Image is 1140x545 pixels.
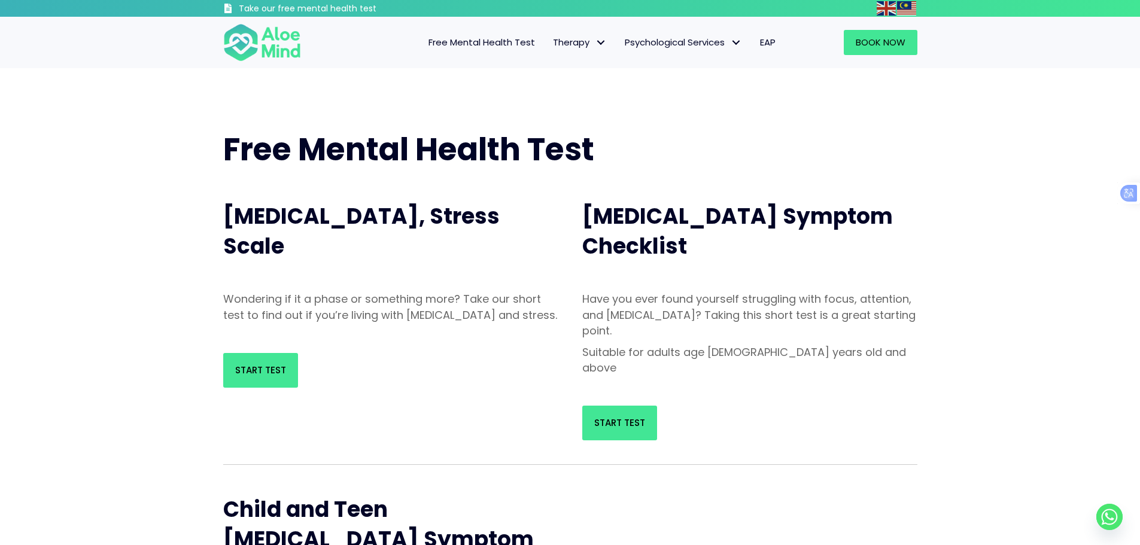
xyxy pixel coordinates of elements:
a: EAP [751,30,785,55]
a: Malay [897,1,917,15]
a: Start Test [223,353,298,388]
a: Take our free mental health test [223,3,440,17]
a: Whatsapp [1096,504,1123,530]
span: Start Test [235,364,286,376]
span: Psychological Services: submenu [728,34,745,51]
nav: Menu [317,30,785,55]
span: Start Test [594,416,645,429]
span: [MEDICAL_DATA] Symptom Checklist [582,201,893,261]
p: Have you ever found yourself struggling with focus, attention, and [MEDICAL_DATA]? Taking this sh... [582,291,917,338]
p: Suitable for adults age [DEMOGRAPHIC_DATA] years old and above [582,345,917,376]
span: Free Mental Health Test [428,36,535,48]
h3: Take our free mental health test [239,3,440,15]
a: Book Now [844,30,917,55]
a: Psychological ServicesPsychological Services: submenu [616,30,751,55]
p: Wondering if it a phase or something more? Take our short test to find out if you’re living with ... [223,291,558,322]
a: TherapyTherapy: submenu [544,30,616,55]
a: Start Test [582,406,657,440]
span: Book Now [856,36,905,48]
span: Therapy: submenu [592,34,610,51]
span: [MEDICAL_DATA], Stress Scale [223,201,500,261]
span: EAP [760,36,776,48]
img: en [877,1,896,16]
span: Therapy [553,36,607,48]
a: Free Mental Health Test [419,30,544,55]
img: ms [897,1,916,16]
a: English [877,1,897,15]
span: Free Mental Health Test [223,127,594,171]
span: Psychological Services [625,36,742,48]
img: Aloe mind Logo [223,23,301,62]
